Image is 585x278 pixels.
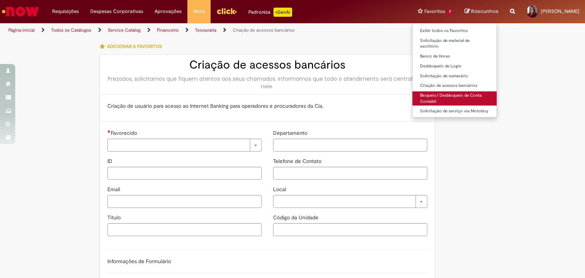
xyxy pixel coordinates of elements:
[248,8,292,17] div: Padroniza
[273,8,292,17] p: +GenAi
[107,158,114,165] span: ID
[90,8,143,15] span: Despesas Corporativas
[107,139,262,152] a: Limpar campo Favorecido
[155,8,182,15] span: Aprovações
[107,195,262,208] input: Email
[233,27,295,33] a: Criação de acessos bancários
[216,5,237,17] img: click_logo_yellow_360x200.png
[107,102,427,110] p: Criação de usuário para acesso ao Internet Banking para operadores e procuradores da Cia.
[107,59,427,71] h2: Criação de acessos bancários
[465,8,499,15] a: Rascunhos
[107,258,171,265] label: Informações de Formulário
[107,75,427,90] div: Prezados, solicitamos que fiquem atentos aos seus chamados. Informamos que todo o atendimento ser...
[412,72,497,80] a: Solicitação de numerário
[412,91,497,105] a: Bloqueio/ Desbloqueio de Conta Contábil
[273,139,427,152] input: Departamento
[157,27,179,33] a: Financeiro
[273,129,309,136] span: Departamento
[412,81,497,90] a: Criação de acessos bancários
[193,8,205,15] span: More
[107,43,162,50] span: Adicionar a Favoritos
[424,8,445,15] span: Favoritos
[541,8,579,14] span: [PERSON_NAME]
[412,107,497,115] a: Solicitação de serviço via Motoboy
[273,223,427,236] input: Código da Unidade
[8,27,35,33] a: Página inicial
[273,214,320,221] span: Código da Unidade
[412,62,497,70] a: Desbloqueio de Login
[447,9,453,15] span: 7
[273,186,288,193] span: Local
[471,8,499,15] span: Rascunhos
[6,23,384,37] ul: Trilhas de página
[412,52,497,61] a: Banco de Horas
[412,37,497,51] a: Solicitação de material de escritório
[412,27,497,35] a: Exibir todos os Favoritos
[273,158,323,165] span: Telefone de Contato
[111,129,139,136] span: Necessários - Favorecido
[273,167,427,180] input: Telefone de Contato
[107,223,262,236] input: Título
[273,195,427,208] a: Limpar campo Local
[195,27,216,33] a: Tesouraria
[107,214,122,221] span: Título
[107,186,121,193] span: Email
[1,4,40,19] img: ServiceNow
[108,27,141,33] a: Service Catalog
[412,23,497,118] ul: Favoritos
[52,8,79,15] span: Requisições
[99,38,166,54] button: Adicionar a Favoritos
[107,167,262,180] input: ID
[51,27,91,33] a: Todos os Catálogos
[107,130,111,133] span: Necessários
